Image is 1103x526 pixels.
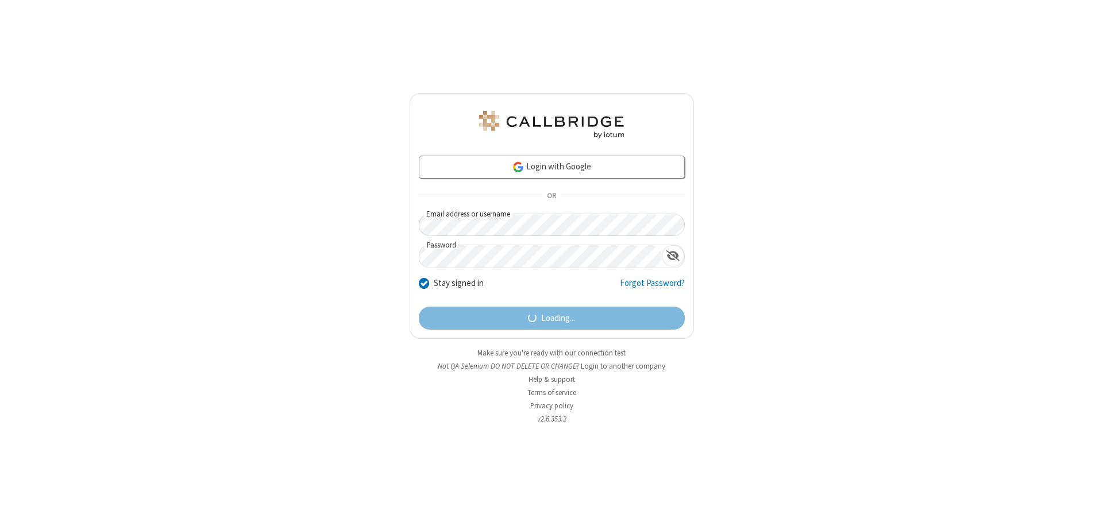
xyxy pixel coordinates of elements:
img: google-icon.png [512,161,524,173]
button: Login to another company [581,361,665,372]
a: Terms of service [527,388,576,397]
li: v2.6.353.2 [410,413,694,424]
button: Loading... [419,307,685,330]
a: Privacy policy [530,401,573,411]
span: OR [542,188,561,204]
a: Help & support [529,374,575,384]
img: QA Selenium DO NOT DELETE OR CHANGE [477,111,626,138]
input: Email address or username [419,214,685,236]
span: Loading... [541,312,575,325]
input: Password [419,245,662,268]
a: Login with Google [419,156,685,179]
li: Not QA Selenium DO NOT DELETE OR CHANGE? [410,361,694,372]
a: Make sure you're ready with our connection test [477,348,626,358]
label: Stay signed in [434,277,484,290]
div: Show password [662,245,684,266]
a: Forgot Password? [620,277,685,299]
